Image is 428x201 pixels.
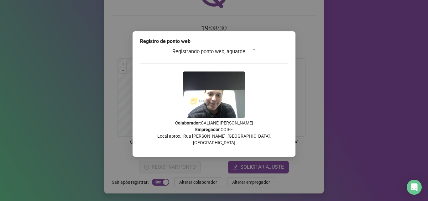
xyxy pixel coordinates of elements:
div: Open Intercom Messenger [407,180,422,195]
img: 9k= [183,71,245,118]
div: Registro de ponto web [140,38,288,45]
strong: Empregador [195,127,220,132]
h3: Registrando ponto web, aguarde... [140,48,288,56]
strong: Colaborador [175,120,200,125]
p: : CALIANE [PERSON_NAME] : COIFE Local aprox.: Rua [PERSON_NAME], [GEOGRAPHIC_DATA], [GEOGRAPHIC_D... [140,120,288,146]
span: loading [249,48,257,55]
